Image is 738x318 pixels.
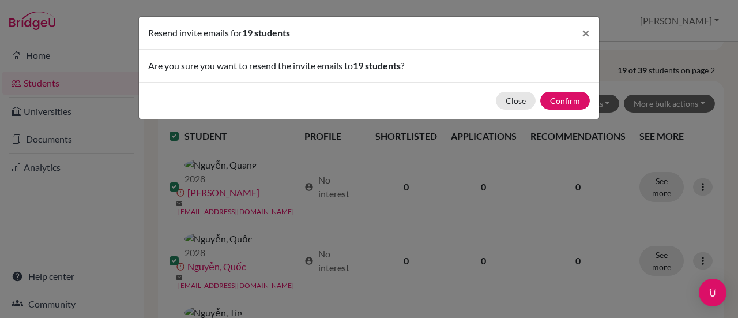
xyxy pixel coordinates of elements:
span: Resend invite emails for [148,27,242,38]
button: Close [573,17,599,49]
span: 19 students [242,27,290,38]
span: × [582,24,590,41]
p: Are you sure you want to resend the invite emails to ? [148,59,590,73]
span: 19 students [353,60,401,71]
button: Confirm [540,92,590,110]
button: Close [496,92,536,110]
div: Open Intercom Messenger [699,279,726,306]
